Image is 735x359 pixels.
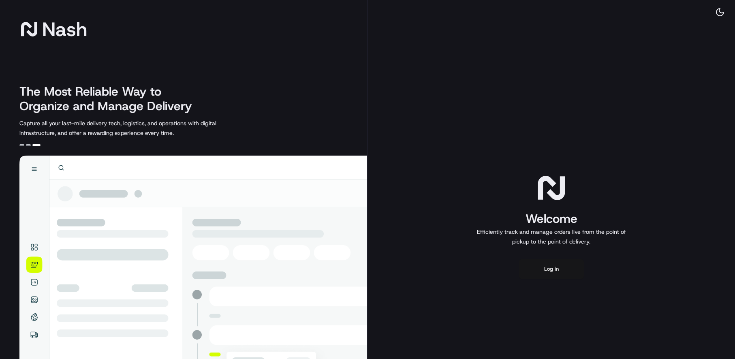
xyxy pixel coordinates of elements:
[42,21,87,37] span: Nash
[19,84,201,113] h2: The Most Reliable Way to Organize and Manage Delivery
[519,259,584,279] button: Log in
[474,211,629,227] h1: Welcome
[474,227,629,246] p: Efficiently track and manage orders live from the point of pickup to the point of delivery.
[19,118,253,138] p: Capture all your last-mile delivery tech, logistics, and operations with digital infrastructure, ...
